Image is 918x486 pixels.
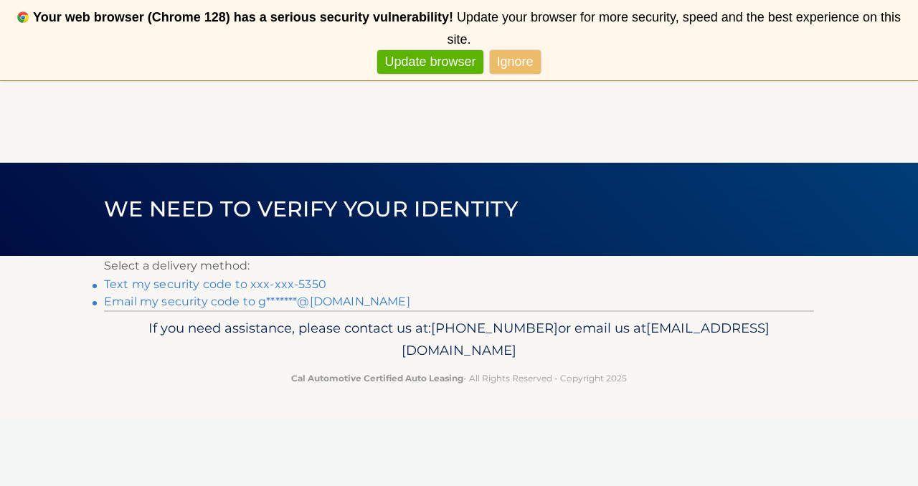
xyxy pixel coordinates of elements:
[104,196,518,222] span: We need to verify your identity
[113,371,805,386] p: - All Rights Reserved - Copyright 2025
[490,50,541,74] a: Ignore
[447,10,900,47] span: Update your browser for more security, speed and the best experience on this site.
[431,320,558,336] span: [PHONE_NUMBER]
[377,50,483,74] a: Update browser
[104,295,410,308] a: Email my security code to g*******@[DOMAIN_NAME]
[104,277,326,291] a: Text my security code to xxx-xxx-5350
[291,373,463,383] strong: Cal Automotive Certified Auto Leasing
[113,317,805,363] p: If you need assistance, please contact us at: or email us at
[33,10,453,24] b: Your web browser (Chrome 128) has a serious security vulnerability!
[104,256,814,276] p: Select a delivery method:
